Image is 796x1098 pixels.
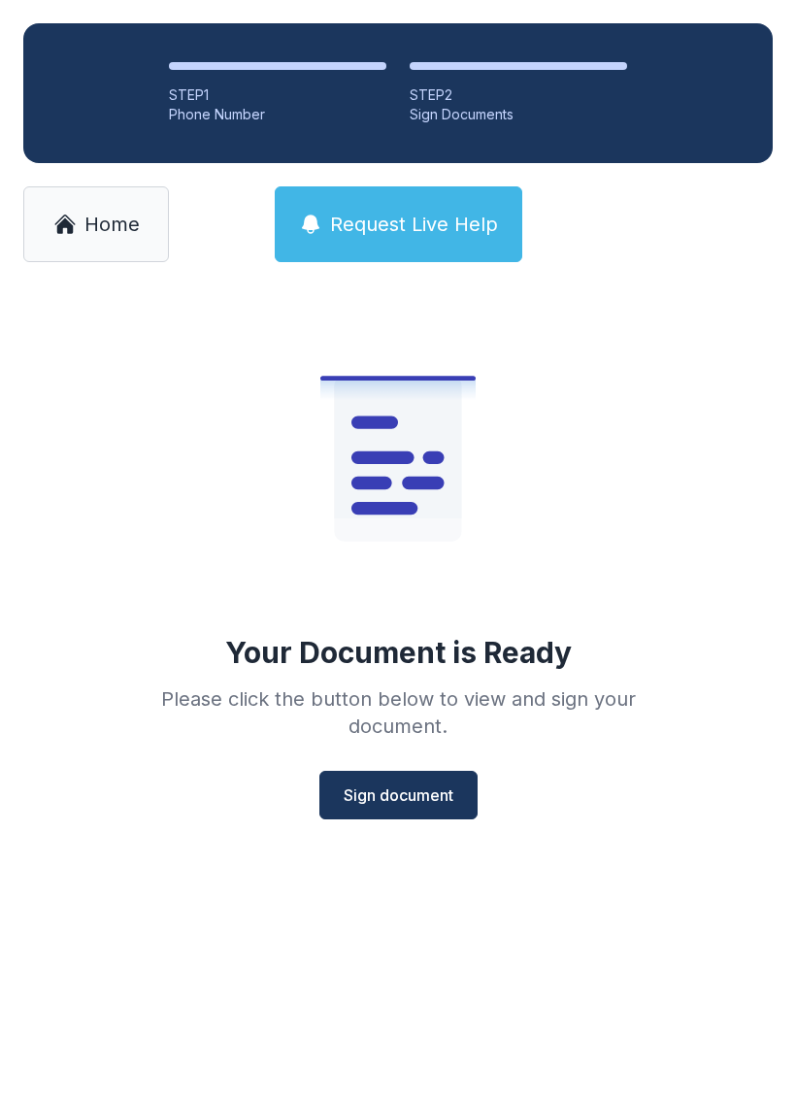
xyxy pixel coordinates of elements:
div: STEP 2 [410,85,627,105]
div: Please click the button below to view and sign your document. [118,685,678,740]
span: Home [84,211,140,238]
div: Sign Documents [410,105,627,124]
span: Request Live Help [330,211,498,238]
span: Sign document [344,783,453,807]
div: STEP 1 [169,85,386,105]
div: Your Document is Ready [225,635,572,670]
div: Phone Number [169,105,386,124]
